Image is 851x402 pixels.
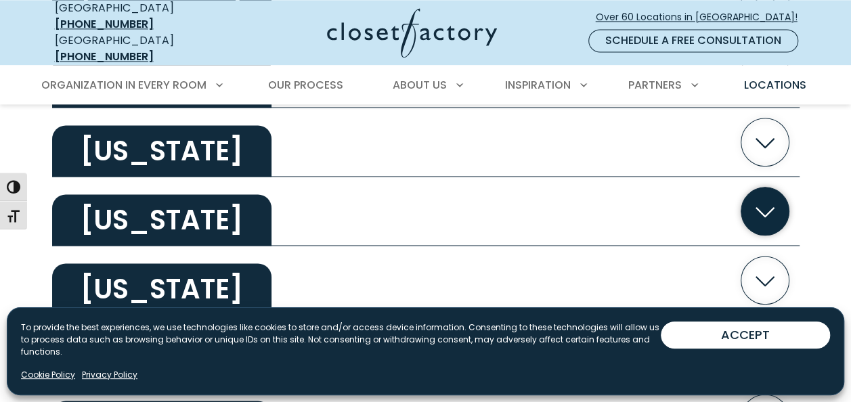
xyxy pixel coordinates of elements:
[327,8,497,58] img: Closet Factory Logo
[52,263,271,315] h2: [US_STATE]
[41,77,206,93] span: Organization in Every Room
[52,108,800,177] button: [US_STATE]
[743,77,806,93] span: Locations
[52,125,271,177] h2: [US_STATE]
[82,369,137,381] a: Privacy Policy
[588,29,798,52] a: Schedule a Free Consultation
[595,5,809,29] a: Over 60 Locations in [GEOGRAPHIC_DATA]!
[21,321,661,358] p: To provide the best experiences, we use technologies like cookies to store and/or access device i...
[52,246,800,315] button: [US_STATE]
[21,369,75,381] a: Cookie Policy
[268,77,343,93] span: Our Process
[55,16,154,32] a: [PHONE_NUMBER]
[505,77,571,93] span: Inspiration
[55,49,154,64] a: [PHONE_NUMBER]
[32,66,820,104] nav: Primary Menu
[596,10,808,24] span: Over 60 Locations in [GEOGRAPHIC_DATA]!
[393,77,447,93] span: About Us
[52,194,271,246] h2: [US_STATE]
[661,321,830,349] button: ACCEPT
[55,32,221,65] div: [GEOGRAPHIC_DATA]
[628,77,682,93] span: Partners
[52,177,800,246] button: [US_STATE]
